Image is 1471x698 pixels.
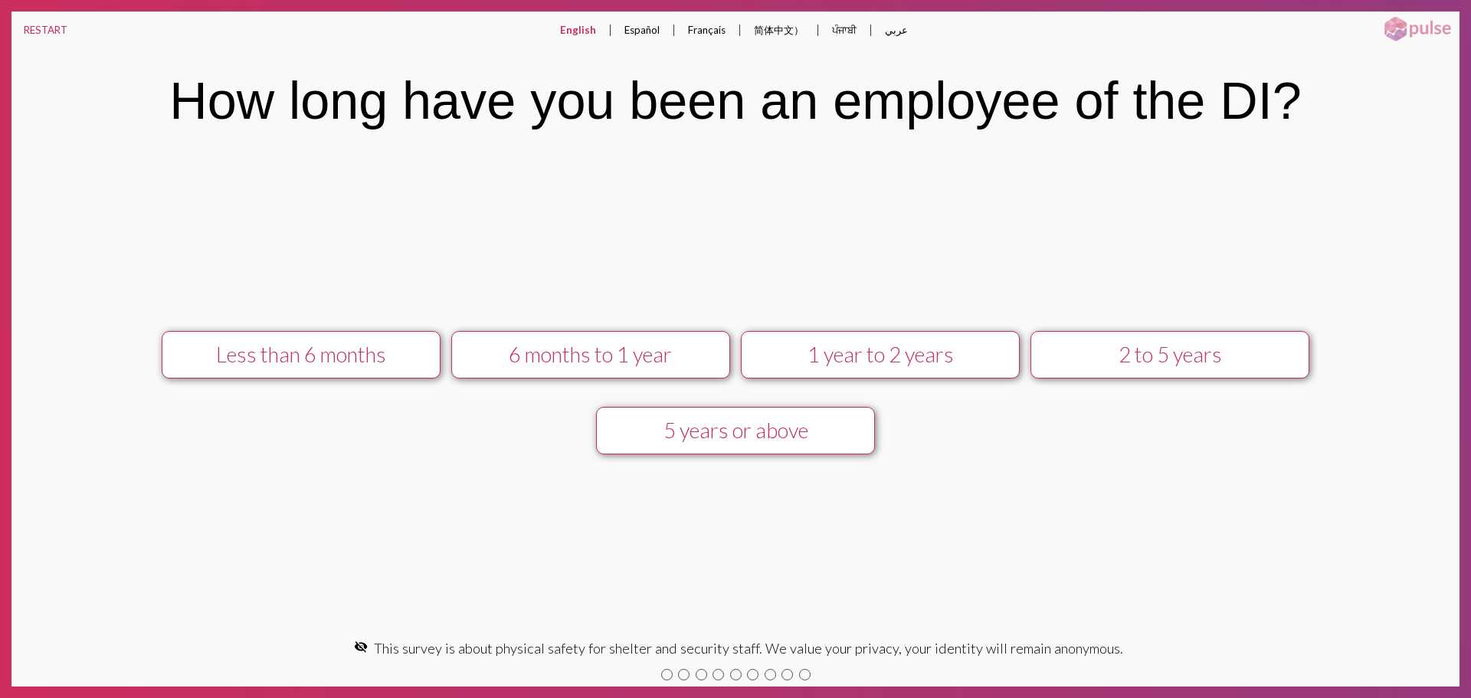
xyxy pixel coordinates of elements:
button: Español [612,11,672,48]
button: 6 months to 1 year [451,331,730,378]
span: This survey is about physical safety for shelter and security staff. We value your privacy, your ... [374,640,1123,657]
button: عربي [873,11,920,48]
button: RESTART [11,11,80,48]
div: How long have you been an employee of the DI? [169,70,1301,130]
div: 5 years or above [611,418,860,443]
mat-icon: visibility_off [354,640,368,654]
button: 1 year to 2 years [741,331,1020,378]
img: pulsehorizontalsmall.png [1379,15,1456,43]
button: 5 years or above [596,407,875,454]
div: Less than 6 months [176,342,426,367]
div: 2 to 5 years [1045,342,1295,367]
button: English [548,11,608,48]
div: 1 year to 2 years [755,342,1005,367]
button: ਪੰਜਾਬੀ [820,11,869,49]
div: 6 months to 1 year [466,342,716,367]
button: 简体中文） [742,11,816,50]
button: Less than 6 months [162,331,441,378]
button: Français [676,11,738,48]
button: 2 to 5 years [1030,331,1309,378]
